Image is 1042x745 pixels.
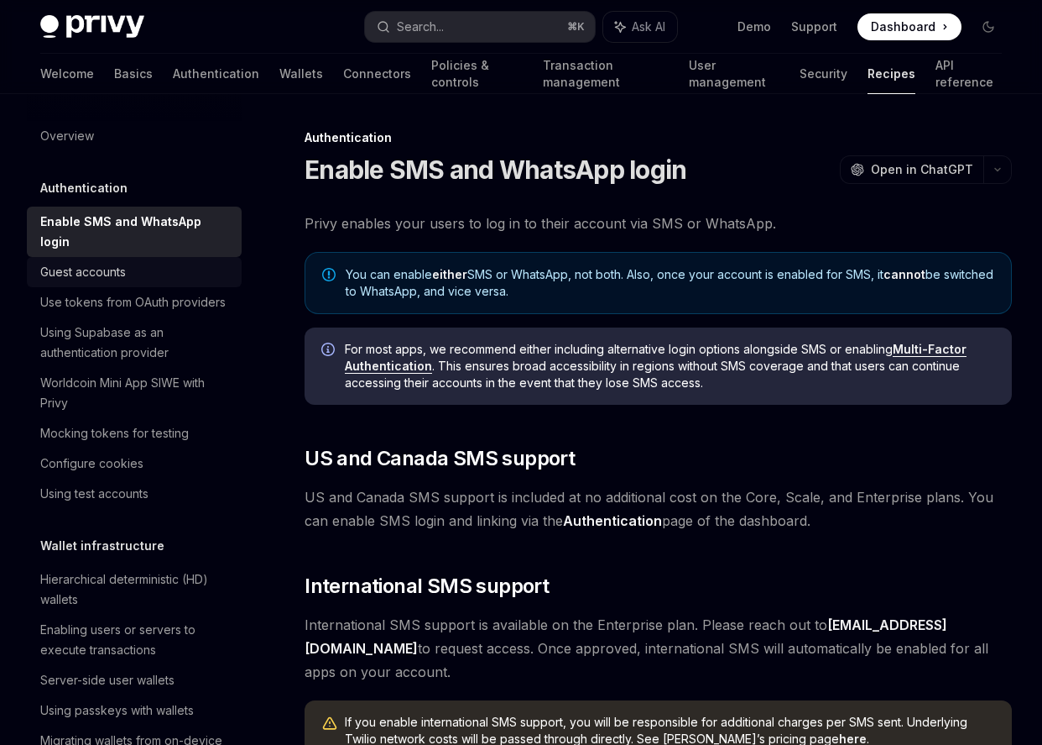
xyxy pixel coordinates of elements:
[431,54,523,94] a: Policies & controls
[40,700,194,721] div: Using passkeys with wallets
[305,573,549,600] span: International SMS support
[397,17,444,37] div: Search...
[279,54,323,94] a: Wallets
[40,212,232,252] div: Enable SMS and WhatsApp login
[27,665,242,695] a: Server-side user wallets
[114,54,153,94] a: Basics
[40,373,232,413] div: Worldcoin Mini App SIWE with Privy
[840,155,983,184] button: Open in ChatGPT
[40,178,128,198] h5: Authentication
[27,564,242,615] a: Hierarchical deterministic (HD) wallets
[27,121,242,151] a: Overview
[321,716,338,732] svg: Warning
[322,268,336,281] svg: Note
[40,292,226,312] div: Use tokens from OAuth providers
[800,54,847,94] a: Security
[27,287,242,317] a: Use tokens from OAuth providers
[27,257,242,287] a: Guest accounts
[689,54,779,94] a: User management
[173,54,259,94] a: Authentication
[543,54,669,94] a: Transaction management
[567,20,585,34] span: ⌘ K
[791,18,837,35] a: Support
[40,54,94,94] a: Welcome
[40,670,175,690] div: Server-side user wallets
[867,54,915,94] a: Recipes
[365,12,594,42] button: Search...⌘K
[40,262,126,282] div: Guest accounts
[563,512,662,529] strong: Authentication
[857,13,961,40] a: Dashboard
[346,266,994,300] span: You can enable SMS or WhatsApp, not both. Also, once your account is enabled for SMS, it be switc...
[27,207,242,257] a: Enable SMS and WhatsApp login
[27,449,242,479] a: Configure cookies
[40,484,148,504] div: Using test accounts
[305,212,1012,235] span: Privy enables your users to log in to their account via SMS or WhatsApp.
[305,445,575,472] span: US and Canada SMS support
[305,129,1012,146] div: Authentication
[40,454,143,474] div: Configure cookies
[305,485,1012,533] span: US and Canada SMS support is included at no additional cost on the Core, Scale, and Enterprise pl...
[343,54,411,94] a: Connectors
[345,341,995,391] span: For most apps, we recommend either including alternative login options alongside SMS or enabling ...
[27,317,242,368] a: Using Supabase as an authentication provider
[40,536,164,556] h5: Wallet infrastructure
[40,15,144,39] img: dark logo
[27,368,242,418] a: Worldcoin Mini App SIWE with Privy
[27,695,242,726] a: Using passkeys with wallets
[305,613,1012,684] span: International SMS support is available on the Enterprise plan. Please reach out to to request acc...
[871,161,973,178] span: Open in ChatGPT
[40,423,189,443] div: Mocking tokens for testing
[871,18,935,35] span: Dashboard
[935,54,1003,94] a: API reference
[27,418,242,449] a: Mocking tokens for testing
[40,620,232,660] div: Enabling users or servers to execute transactions
[737,18,771,35] a: Demo
[305,155,686,185] h1: Enable SMS and WhatsApp login
[975,13,1002,40] button: Toggle dark mode
[432,267,467,281] strong: either
[40,569,232,610] div: Hierarchical deterministic (HD) wallets
[883,267,925,281] strong: cannot
[27,479,242,509] a: Using test accounts
[40,323,232,363] div: Using Supabase as an authentication provider
[603,12,677,42] button: Ask AI
[632,18,665,35] span: Ask AI
[27,615,242,665] a: Enabling users or servers to execute transactions
[40,126,94,146] div: Overview
[321,343,338,359] svg: Info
